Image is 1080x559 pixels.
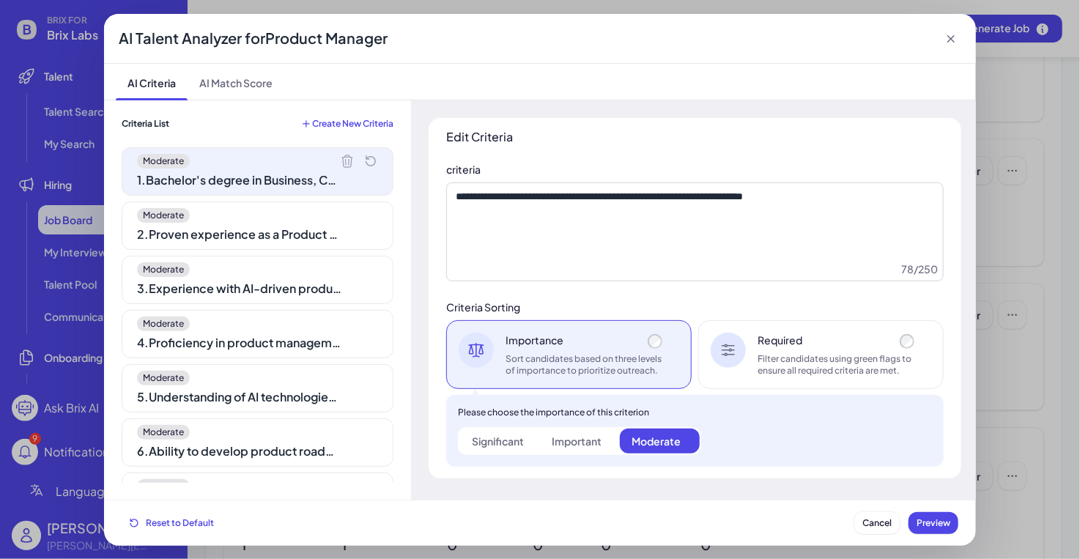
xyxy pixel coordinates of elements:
[632,434,681,448] div: Moderate
[137,154,190,169] span: Moderate
[122,512,222,534] button: Reset to Default
[862,517,892,528] span: Cancel
[901,262,938,276] div: 78 / 250
[446,300,944,314] div: Criteria Sorting
[758,333,917,347] div: Required
[137,316,190,331] span: Moderate
[758,353,917,377] div: Filter candidates using green flags to ensure all required criteria are met.
[137,443,342,460] div: 6 . Ability to develop product roadmaps aligned with company goals and market trends
[137,479,190,494] span: Moderate
[137,388,342,406] div: 5 . Understanding of AI technologies and their application in business solutions
[917,517,950,528] span: Preview
[137,280,342,297] div: 3 . Experience with AI-driven products or HR tech solutions is a plus
[188,64,284,100] span: AI Match Score
[137,226,342,243] div: 2 . Proven experience as a Product Manager in a tech or SaaS company
[458,407,932,418] div: Please choose the importance of this criterion
[909,512,958,534] button: Preview
[146,517,214,528] span: Reset to Default
[116,64,188,100] span: AI Criteria
[119,28,388,48] div: AI Talent Analyzer for Product Manager
[137,171,342,189] div: 1 . Bachelor's degree in Business, Computer Science, Engineering, or related field
[122,118,169,130] span: Criteria List
[472,434,524,448] div: Significant
[552,434,602,448] div: Important
[506,353,665,377] div: Sort candidates based on three levels of importance to prioritize outreach.
[854,512,900,534] button: Cancel
[137,371,190,385] span: Moderate
[137,334,342,352] div: 4 . Proficiency in product management software and tools
[312,118,393,130] span: Create New Criteria
[506,333,665,347] div: Importance
[446,130,944,144] div: Edit Criteria
[137,262,190,277] span: Moderate
[137,425,190,440] span: Moderate
[137,208,190,223] span: Moderate
[446,162,944,177] div: criteria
